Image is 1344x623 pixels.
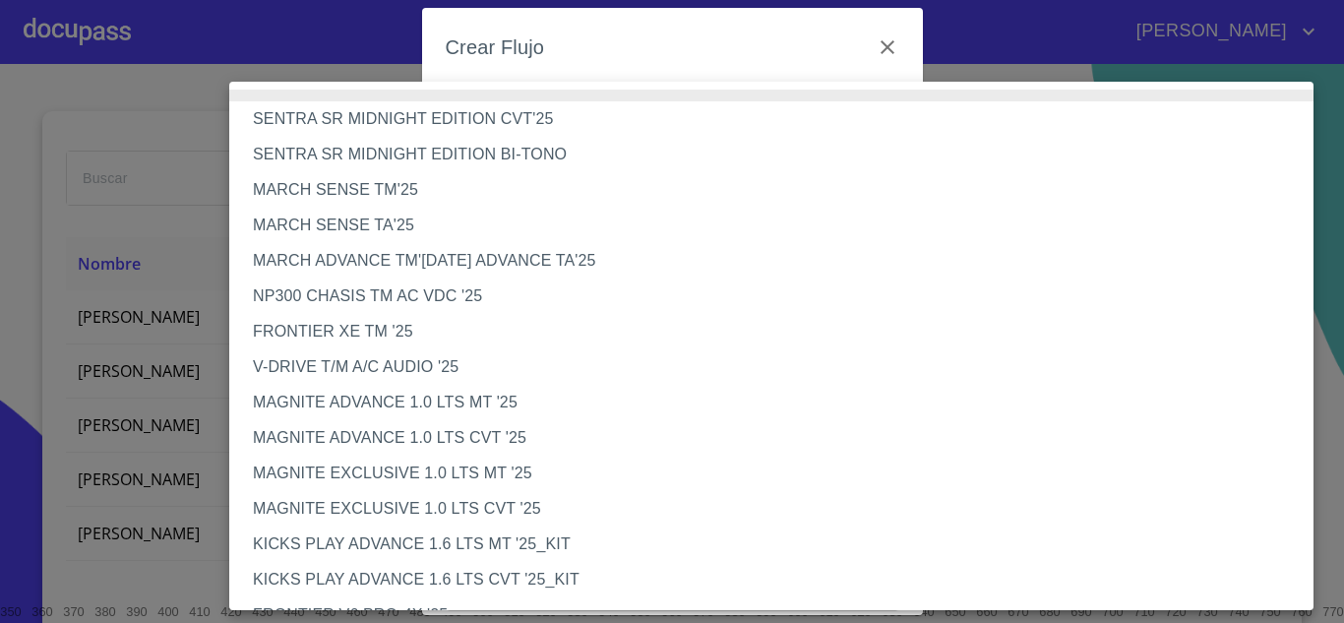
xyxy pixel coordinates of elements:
[229,562,1328,597] li: KICKS PLAY ADVANCE 1.6 LTS CVT '25_KIT
[229,208,1328,243] li: MARCH SENSE TA'25
[229,420,1328,456] li: MAGNITE ADVANCE 1.0 LTS CVT '25
[229,527,1328,562] li: KICKS PLAY ADVANCE 1.6 LTS MT '25_KIT
[229,385,1328,420] li: MAGNITE ADVANCE 1.0 LTS MT '25
[229,314,1328,349] li: FRONTIER XE TM '25
[229,279,1328,314] li: NP300 CHASIS TM AC VDC '25
[229,101,1328,137] li: SENTRA SR MIDNIGHT EDITION CVT'25
[229,491,1328,527] li: MAGNITE EXCLUSIVE 1.0 LTS CVT '25
[229,172,1328,208] li: MARCH SENSE TM'25
[229,243,1328,279] li: MARCH ADVANCE TM'[DATE] ADVANCE TA'25
[229,137,1328,172] li: SENTRA SR MIDNIGHT EDITION BI-TONO
[229,349,1328,385] li: V-DRIVE T/M A/C AUDIO '25
[229,456,1328,491] li: MAGNITE EXCLUSIVE 1.0 LTS MT '25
